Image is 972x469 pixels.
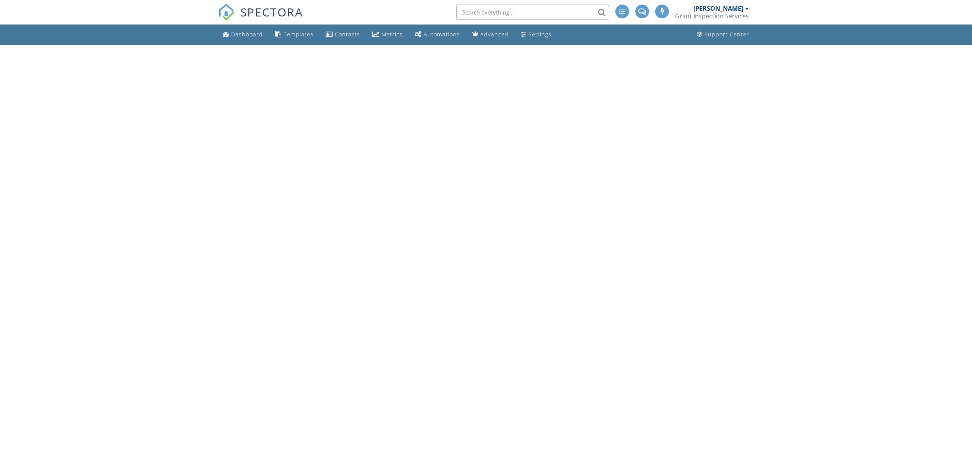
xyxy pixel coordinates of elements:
[240,4,303,20] span: SPECTORA
[412,28,463,42] a: Automations (Advanced)
[705,31,749,38] div: Support Center
[518,28,554,42] a: Settings
[528,31,551,38] div: Settings
[382,31,403,38] div: Metrics
[218,10,303,26] a: SPECTORA
[369,28,406,42] a: Metrics
[424,31,460,38] div: Automations
[469,28,512,42] a: Advanced
[456,5,609,20] input: Search everything...
[218,4,235,21] img: The Best Home Inspection Software - Spectora
[231,31,263,38] div: Dashboard
[675,12,749,20] div: Grant Inspection Services
[480,31,509,38] div: Advanced
[694,28,752,42] a: Support Center
[272,28,316,42] a: Templates
[693,5,743,12] div: [PERSON_NAME]
[220,28,266,42] a: Dashboard
[284,31,313,38] div: Templates
[323,28,363,42] a: Contacts
[335,31,360,38] div: Contacts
